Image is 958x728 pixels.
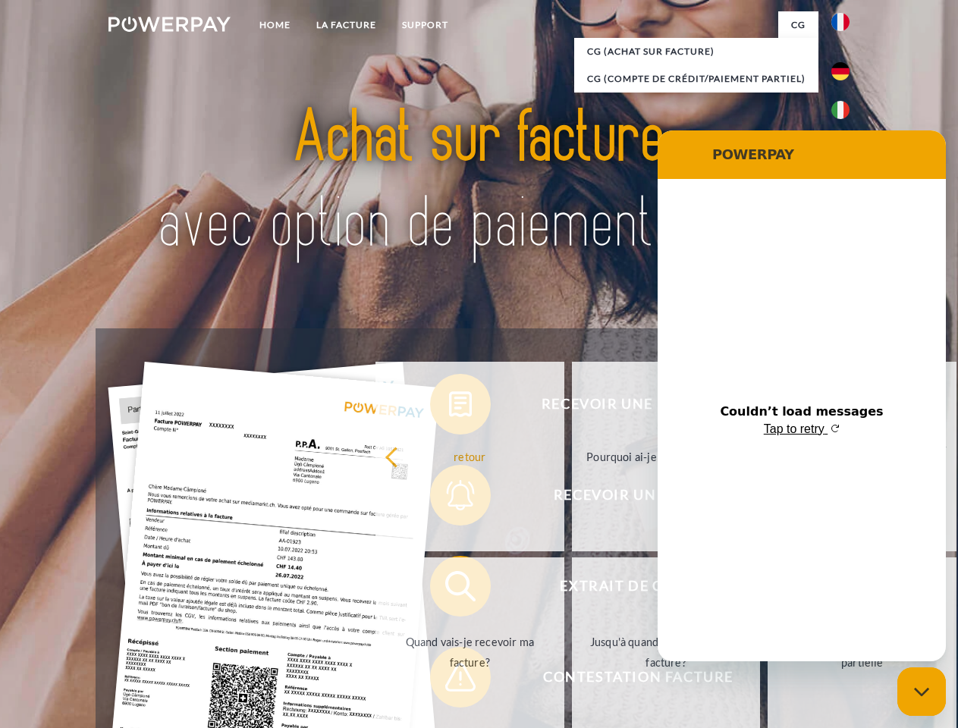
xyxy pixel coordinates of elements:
a: CG (Compte de crédit/paiement partiel) [574,65,818,93]
iframe: Messaging window [658,130,946,661]
img: de [831,62,850,80]
div: Quand vais-je recevoir ma facture? [385,632,555,673]
a: CG (achat sur facture) [574,38,818,65]
a: CG [778,11,818,39]
div: Jusqu'à quand dois-je payer ma facture? [581,632,752,673]
a: Home [247,11,303,39]
div: retour [385,446,555,466]
img: it [831,101,850,119]
a: Support [389,11,461,39]
iframe: Button to launch messaging window [897,667,946,716]
a: LA FACTURE [303,11,389,39]
img: title-powerpay_fr.svg [145,73,813,290]
div: Pourquoi ai-je reçu une facture? [581,446,752,466]
img: logo-powerpay-white.svg [108,17,231,32]
img: fr [831,13,850,31]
